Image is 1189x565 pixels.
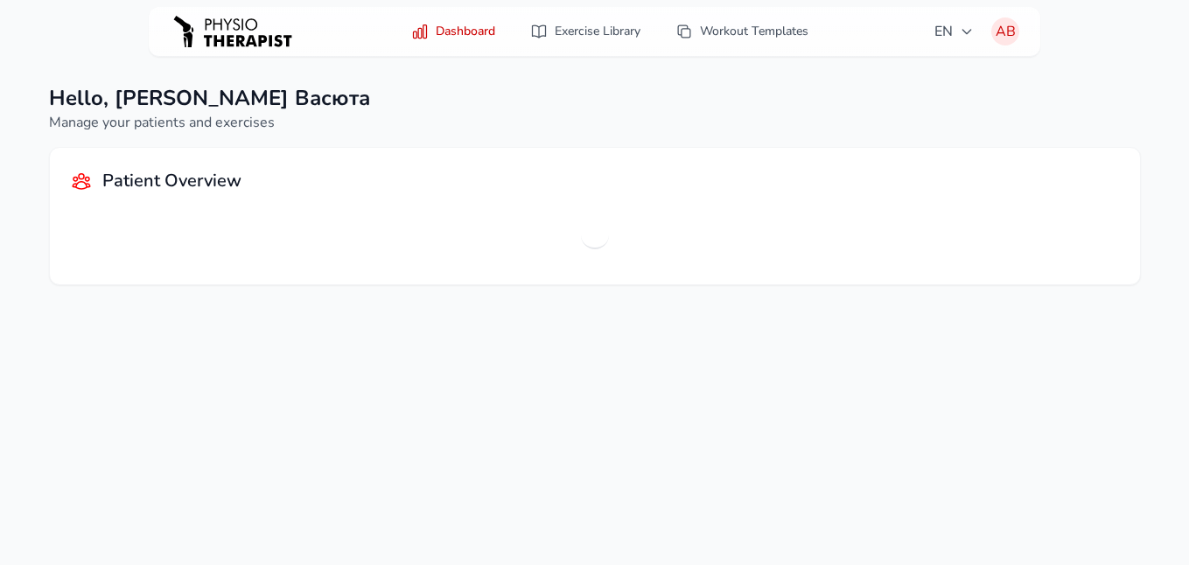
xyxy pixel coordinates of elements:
[49,84,370,112] h1: Hello, [PERSON_NAME] Васюта
[991,17,1019,45] button: АВ
[665,16,819,47] a: Workout Templates
[170,6,296,57] img: PHYSIOTHERAPISTRU logo
[924,14,984,49] button: EN
[49,112,370,133] p: Manage your patients and exercises
[520,16,651,47] a: Exercise Library
[401,16,506,47] a: Dashboard
[934,21,974,42] span: EN
[102,169,241,193] h2: Patient Overview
